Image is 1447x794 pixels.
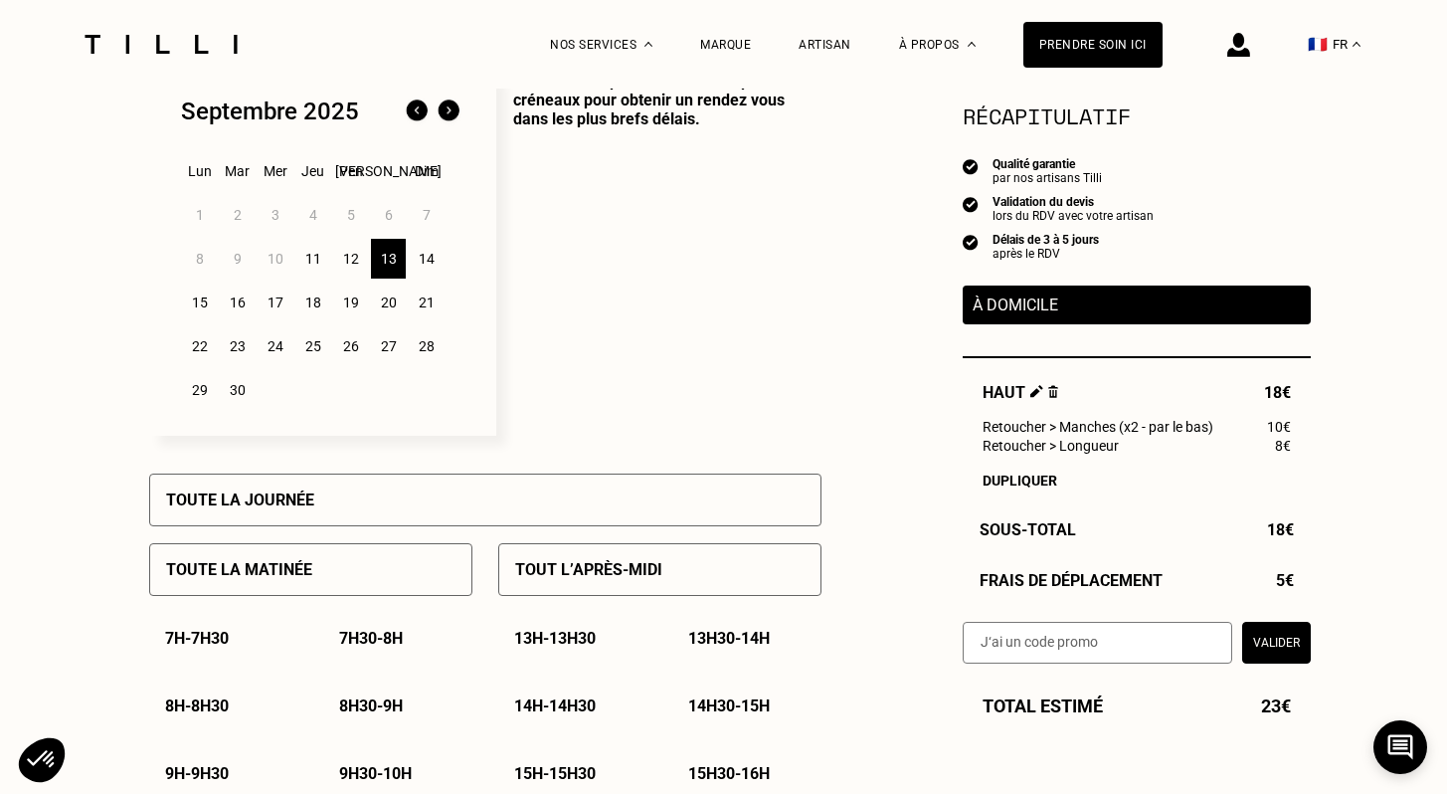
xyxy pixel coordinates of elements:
p: 7h30 - 8h [339,629,403,648]
p: À domicile [973,296,1301,314]
div: Sous-Total [963,520,1311,539]
div: 27 [371,326,406,366]
div: Dupliquer [983,473,1291,489]
img: Menu déroulant [644,42,652,47]
div: 28 [409,326,444,366]
p: Sélectionnez plusieurs dates et plusieurs créneaux pour obtenir un rendez vous dans les plus bref... [496,72,821,436]
div: Qualité garantie [993,157,1102,171]
span: Haut [983,383,1059,402]
span: 8€ [1275,438,1291,454]
div: 16 [220,283,255,322]
img: Menu déroulant à propos [968,42,976,47]
a: Artisan [799,38,851,52]
div: par nos artisans Tilli [993,171,1102,185]
p: 14h30 - 15h [688,696,770,715]
div: 15 [182,283,217,322]
div: 12 [333,239,368,279]
div: 13 [371,239,406,279]
div: Frais de déplacement [963,571,1311,590]
div: 14 [409,239,444,279]
img: Mois précédent [401,96,433,127]
span: Retoucher > Manches (x2 - par le bas) [983,419,1213,435]
input: J‘ai un code promo [963,622,1232,664]
p: 8h30 - 9h [339,696,403,715]
div: 19 [333,283,368,322]
div: 26 [333,326,368,366]
img: Logo du service de couturière Tilli [78,35,245,54]
div: après le RDV [993,247,1099,261]
p: 13h30 - 14h [688,629,770,648]
span: Retoucher > Longueur [983,438,1119,454]
div: lors du RDV avec votre artisan [993,209,1154,223]
p: 8h - 8h30 [165,696,229,715]
p: 9h30 - 10h [339,764,412,783]
section: Récapitulatif [963,99,1311,132]
p: 15h30 - 16h [688,764,770,783]
div: Validation du devis [993,195,1154,209]
p: 7h - 7h30 [165,629,229,648]
button: Valider [1242,622,1311,664]
img: menu déroulant [1353,42,1360,47]
div: Total estimé [963,695,1311,716]
span: 18€ [1264,383,1291,402]
div: 17 [258,283,292,322]
div: 25 [295,326,330,366]
div: Septembre 2025 [181,98,359,125]
p: 15h - 15h30 [514,764,596,783]
div: 11 [295,239,330,279]
img: Mois suivant [433,96,464,127]
img: Éditer [1030,385,1043,398]
p: Toute la journée [166,491,314,509]
div: 30 [220,370,255,410]
p: Tout l’après-midi [515,560,662,579]
img: icon list info [963,233,979,251]
div: 22 [182,326,217,366]
div: 21 [409,283,444,322]
p: 13h - 13h30 [514,629,596,648]
div: 20 [371,283,406,322]
a: Marque [700,38,751,52]
div: 24 [258,326,292,366]
img: icon list info [963,157,979,175]
span: 5€ [1276,571,1294,590]
div: 29 [182,370,217,410]
img: icône connexion [1227,33,1250,57]
span: 10€ [1267,419,1291,435]
p: Toute la matinée [166,560,312,579]
span: 18€ [1267,520,1294,539]
span: 23€ [1261,695,1291,716]
p: 14h - 14h30 [514,696,596,715]
p: 9h - 9h30 [165,764,229,783]
div: Délais de 3 à 5 jours [993,233,1099,247]
span: 🇫🇷 [1308,35,1328,54]
div: 18 [295,283,330,322]
img: Supprimer [1048,385,1059,398]
a: Prendre soin ici [1023,22,1163,68]
img: icon list info [963,195,979,213]
div: 23 [220,326,255,366]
